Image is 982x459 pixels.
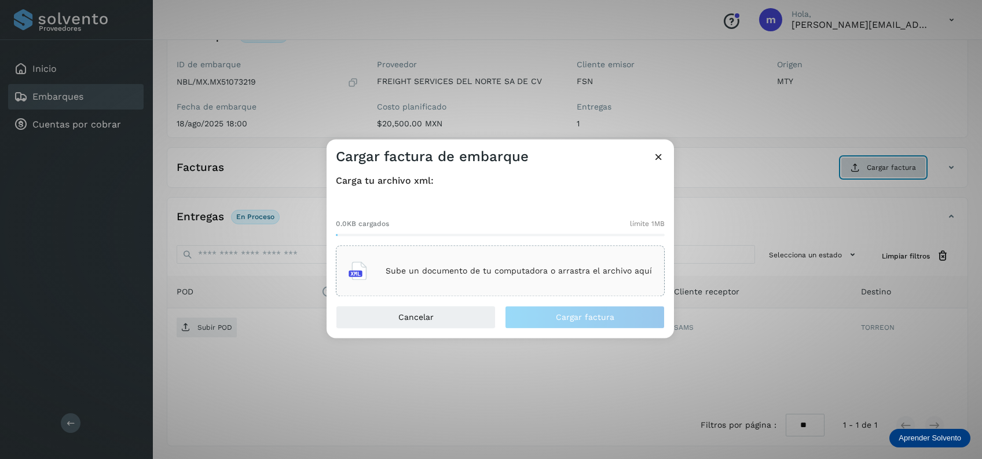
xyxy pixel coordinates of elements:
[398,314,434,322] span: Cancelar
[336,306,496,329] button: Cancelar
[556,314,614,322] span: Cargar factura
[336,175,665,186] h4: Carga tu archivo xml:
[630,219,665,230] span: límite 1MB
[505,306,665,329] button: Cargar factura
[899,434,961,443] p: Aprender Solvento
[336,148,529,165] h3: Cargar factura de embarque
[336,219,389,230] span: 0.0KB cargados
[889,429,970,447] div: Aprender Solvento
[386,266,652,276] p: Sube un documento de tu computadora o arrastra el archivo aquí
